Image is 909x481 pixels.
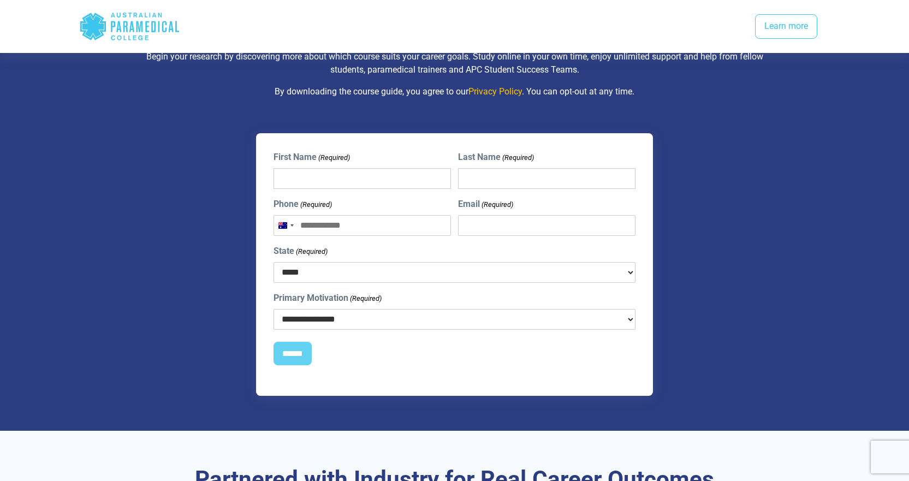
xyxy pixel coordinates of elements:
[274,198,332,211] label: Phone
[458,198,513,211] label: Email
[295,246,328,257] span: (Required)
[481,199,514,210] span: (Required)
[274,292,382,305] label: Primary Motivation
[458,151,534,164] label: Last Name
[274,245,328,258] label: State
[468,86,522,97] a: Privacy Policy
[317,152,350,163] span: (Required)
[135,50,774,76] p: Begin your research by discovering more about which course suits your career goals. Study online ...
[79,9,180,44] div: Australian Paramedical College
[502,152,534,163] span: (Required)
[349,293,382,304] span: (Required)
[135,85,774,98] p: By downloading the course guide, you agree to our . You can opt-out at any time.
[274,151,350,164] label: First Name
[299,199,332,210] span: (Required)
[755,14,817,39] a: Learn more
[274,216,297,235] button: Selected country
